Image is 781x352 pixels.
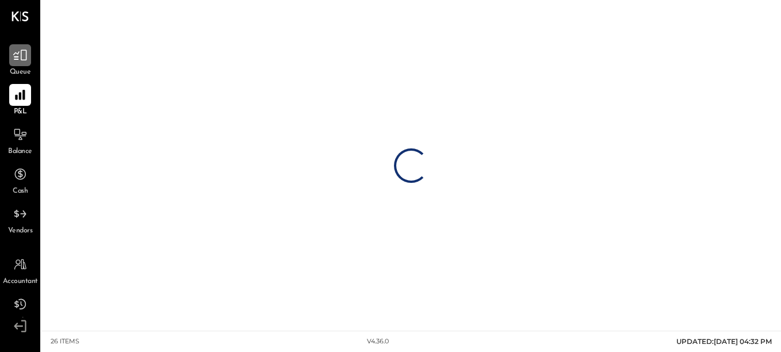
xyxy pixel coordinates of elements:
div: 26 items [51,337,79,346]
span: Tasks [13,316,28,327]
a: P&L [1,84,40,117]
a: Vendors [1,203,40,236]
a: Queue [1,44,40,78]
span: UPDATED: [DATE] 04:32 PM [676,337,772,346]
a: Cash [1,163,40,197]
a: Tasks [1,293,40,327]
span: Balance [8,147,32,157]
span: Cash [13,186,28,197]
span: Vendors [8,226,33,236]
span: P&L [14,107,27,117]
div: v 4.36.0 [367,337,389,346]
a: Accountant [1,254,40,287]
span: Accountant [3,277,38,287]
span: Queue [10,67,31,78]
a: Balance [1,124,40,157]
